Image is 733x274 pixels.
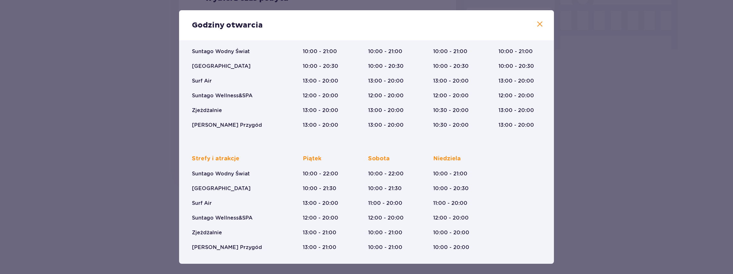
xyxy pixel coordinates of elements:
[303,155,321,163] p: Piątek
[192,63,251,70] p: [GEOGRAPHIC_DATA]
[192,244,262,251] p: [PERSON_NAME] Przygód
[368,229,402,236] p: 10:00 - 21:00
[303,92,338,99] p: 12:00 - 20:00
[192,185,251,192] p: [GEOGRAPHIC_DATA]
[368,244,402,251] p: 10:00 - 21:00
[433,244,469,251] p: 10:00 - 20:00
[433,185,469,192] p: 10:00 - 20:30
[192,20,263,30] p: Godziny otwarcia
[192,107,222,114] p: Zjeżdżalnie
[303,48,337,55] p: 10:00 - 21:00
[498,92,534,99] p: 12:00 - 20:00
[498,122,534,129] p: 13:00 - 20:00
[433,92,469,99] p: 12:00 - 20:00
[433,170,467,177] p: 10:00 - 21:00
[433,229,469,236] p: 10:00 - 20:00
[433,107,469,114] p: 10:30 - 20:00
[192,214,252,222] p: Suntago Wellness&SPA
[433,200,467,207] p: 11:00 - 20:00
[433,214,469,222] p: 12:00 - 20:00
[303,185,336,192] p: 10:00 - 21:30
[498,63,534,70] p: 10:00 - 20:30
[433,155,461,163] p: Niedziela
[368,214,404,222] p: 12:00 - 20:00
[368,63,404,70] p: 10:00 - 20:30
[303,170,338,177] p: 10:00 - 22:00
[368,155,390,163] p: Sobota
[498,77,534,85] p: 13:00 - 20:00
[303,77,338,85] p: 13:00 - 20:00
[303,107,338,114] p: 13:00 - 20:00
[303,244,336,251] p: 13:00 - 21:00
[368,77,404,85] p: 13:00 - 20:00
[303,63,338,70] p: 10:00 - 20:30
[433,77,469,85] p: 13:00 - 20:00
[303,122,338,129] p: 13:00 - 20:00
[368,122,404,129] p: 13:00 - 20:00
[192,48,250,55] p: Suntago Wodny Świat
[192,229,222,236] p: Zjeżdżalnie
[498,107,534,114] p: 13:00 - 20:00
[192,122,262,129] p: [PERSON_NAME] Przygód
[192,77,212,85] p: Surf Air
[433,122,469,129] p: 10:30 - 20:00
[498,48,533,55] p: 10:00 - 21:00
[433,63,469,70] p: 10:00 - 20:30
[368,107,404,114] p: 13:00 - 20:00
[368,92,404,99] p: 12:00 - 20:00
[303,214,338,222] p: 12:00 - 20:00
[433,48,467,55] p: 10:00 - 21:00
[192,92,252,99] p: Suntago Wellness&SPA
[303,229,336,236] p: 13:00 - 21:00
[368,185,402,192] p: 10:00 - 21:30
[192,200,212,207] p: Surf Air
[368,170,404,177] p: 10:00 - 22:00
[192,170,250,177] p: Suntago Wodny Świat
[368,200,402,207] p: 11:00 - 20:00
[368,48,402,55] p: 10:00 - 21:00
[192,155,239,163] p: Strefy i atrakcje
[303,200,338,207] p: 13:00 - 20:00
